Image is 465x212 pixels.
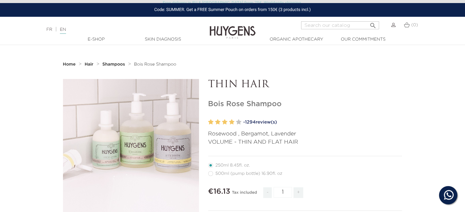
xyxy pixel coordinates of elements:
a: EN [60,27,66,34]
label: 5 [236,118,242,127]
strong: Shampoos [102,62,125,66]
img: Huygens [210,16,256,40]
div: Tax included [232,186,257,203]
span: 1294 [245,120,256,124]
a: -1294review(s) [243,118,402,127]
span: + [293,187,303,198]
label: 4 [229,118,234,127]
a: Bois Rose Shampoo [134,62,176,67]
strong: Hair [85,62,94,66]
p: VOLUME - THIN AND FLAT HAIR [208,138,402,146]
label: 1 [208,118,214,127]
a: E-Shop [66,36,127,43]
span: - [263,187,272,198]
strong: Home [63,62,76,66]
label: 2 [215,118,220,127]
span: (0) [411,23,418,27]
label: 500ml (pump bottle) 16.90fl. oz [208,171,290,176]
a: Home [63,62,77,67]
h1: Bois Rose Shampoo [208,100,402,109]
div: | [43,26,189,33]
button:  [367,20,378,28]
input: Quantity [274,187,292,198]
p: THIN HAIR [208,79,402,91]
a: Hair [85,62,95,67]
span: €16.13 [208,188,231,195]
a: Skin Diagnosis [132,36,194,43]
input: Search [301,21,379,29]
p: Rosewood , Bergamot, Lavender [208,130,402,138]
a: Organic Apothecary [266,36,327,43]
a: Our commitments [333,36,394,43]
label: 3 [222,118,227,127]
a: Shampoos [102,62,127,67]
a: FR [46,27,52,32]
i:  [369,20,377,27]
label: 250ml 8.45fl. oz. [208,163,257,168]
